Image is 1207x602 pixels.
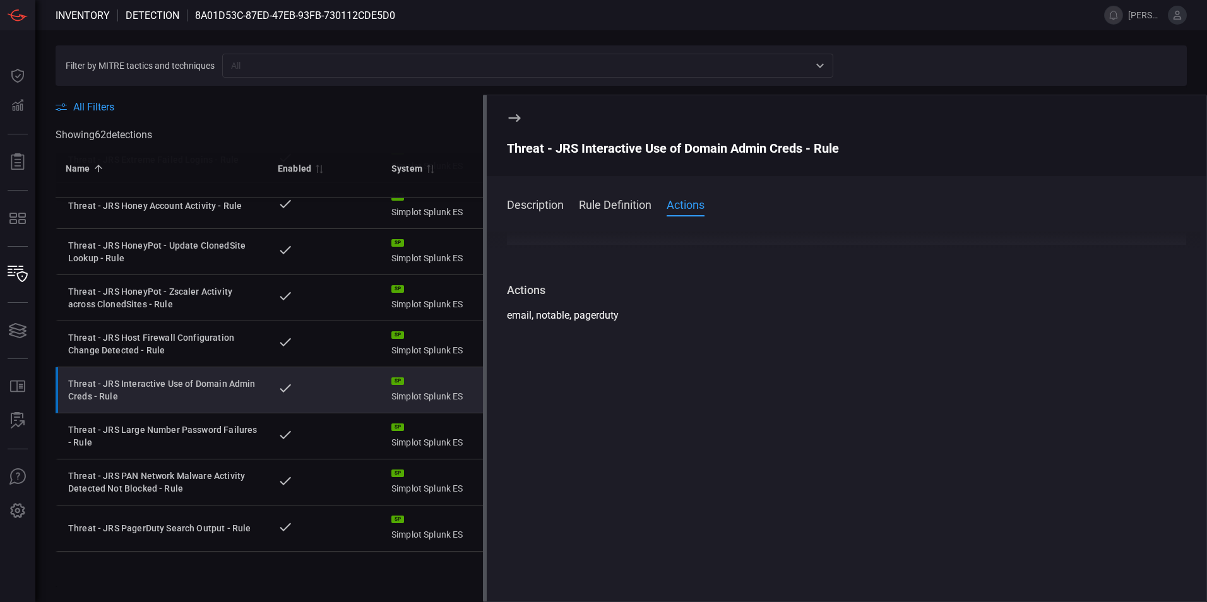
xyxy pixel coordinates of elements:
[391,239,485,264] div: Simplot Splunk ES
[667,196,705,211] button: Actions
[391,516,404,523] div: SP
[391,239,404,247] div: SP
[195,9,395,21] span: 8a01d53c-87ed-47eb-93fb-730112cde5d0
[391,193,485,218] div: Simplot Splunk ES
[68,331,258,357] div: Threat - JRS Host Firewall Configuration Change Detected - Rule
[68,199,258,212] div: Threat - JRS Honey Account Activity - Rule
[507,308,1186,323] div: email, notable, pagerduty
[278,161,311,176] div: Enabled
[391,161,422,176] div: System
[3,316,33,346] button: Cards
[3,406,33,436] button: ALERT ANALYSIS
[3,61,33,91] button: Dashboard
[1128,10,1163,20] span: [PERSON_NAME].[PERSON_NAME]
[391,285,485,310] div: Simplot Splunk ES
[3,91,33,121] button: Detections
[3,203,33,233] button: MITRE - Detection Posture
[391,377,404,385] div: SP
[66,61,215,71] span: Filter by MITRE tactics and techniques
[56,129,152,141] span: Showing 62 detection s
[68,522,258,534] div: Threat - JRS PagerDuty Search Output - Rule
[811,57,829,74] button: Open
[311,163,326,174] span: Sort by Enabled descending
[3,462,33,492] button: Ask Us A Question
[3,372,33,402] button: Rule Catalog
[507,141,1186,156] div: Threat - JRS Interactive Use of Domain Admin Creds - Rule
[579,196,651,211] button: Rule Definition
[422,163,437,174] span: Sort by System ascending
[507,283,1186,298] div: Actions
[56,101,114,113] button: All Filters
[391,331,404,339] div: SP
[68,423,258,449] div: Threat - JRS Large Number Password Failures - Rule
[226,57,809,73] input: All
[68,285,258,310] div: Threat - JRS HoneyPot - Zscaler Activity across ClonedSites - Rule
[391,423,485,449] div: Simplot Splunk ES
[90,163,105,174] span: Sorted by Name ascending
[3,147,33,177] button: Reports
[391,469,404,477] div: SP
[391,469,485,495] div: Simplot Splunk ES
[66,161,90,176] div: Name
[507,196,564,211] button: Description
[391,423,404,431] div: SP
[56,9,110,21] span: Inventory
[3,259,33,290] button: Inventory
[68,377,258,403] div: Threat - JRS Interactive Use of Domain Admin Creds - Rule
[391,377,485,403] div: Simplot Splunk ES
[73,101,114,113] span: All Filters
[391,516,485,541] div: Simplot Splunk ES
[3,496,33,526] button: Preferences
[126,9,179,21] span: Detection
[391,285,404,293] div: SP
[68,469,258,495] div: Threat - JRS PAN Network Malware Activity Detected Not Blocked - Rule
[68,239,258,264] div: Threat - JRS HoneyPot - Update ClonedSite Lookup - Rule
[391,331,485,357] div: Simplot Splunk ES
